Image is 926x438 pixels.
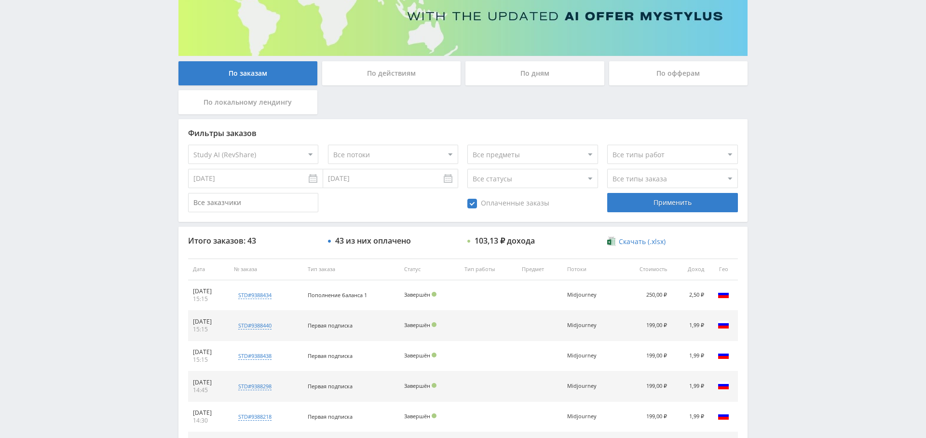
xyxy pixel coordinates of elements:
[193,326,224,333] div: 15:15
[193,348,224,356] div: [DATE]
[399,259,460,280] th: Статус
[404,352,430,359] span: Завершён
[193,356,224,364] div: 15:15
[672,259,709,280] th: Доход
[618,341,671,371] td: 199,00 ₽
[718,410,729,422] img: rus.png
[308,413,353,420] span: Первая подписка
[193,379,224,386] div: [DATE]
[465,61,604,85] div: По дням
[432,292,436,297] span: Подтвержден
[193,409,224,417] div: [DATE]
[672,280,709,311] td: 2,50 ₽
[672,341,709,371] td: 1,99 ₽
[607,236,615,246] img: xlsx
[567,322,611,328] div: Midjourney
[229,259,303,280] th: № заказа
[460,259,517,280] th: Тип работы
[432,383,436,388] span: Подтвержден
[178,90,317,114] div: По локальному лендингу
[193,287,224,295] div: [DATE]
[567,383,611,389] div: Midjourney
[188,236,318,245] div: Итого заказов: 43
[709,259,738,280] th: Гео
[432,322,436,327] span: Подтвержден
[475,236,535,245] div: 103,13 ₽ дохода
[404,412,430,420] span: Завершён
[178,61,317,85] div: По заказам
[238,352,272,360] div: std#9388438
[193,295,224,303] div: 15:15
[607,237,665,246] a: Скачать (.xlsx)
[188,129,738,137] div: Фильтры заказов
[188,259,229,280] th: Дата
[404,321,430,328] span: Завершён
[618,402,671,432] td: 199,00 ₽
[404,382,430,389] span: Завершён
[238,383,272,390] div: std#9388298
[335,236,411,245] div: 43 из них оплачено
[567,353,611,359] div: Midjourney
[718,380,729,391] img: rus.png
[618,311,671,341] td: 199,00 ₽
[718,319,729,330] img: rus.png
[618,371,671,402] td: 199,00 ₽
[672,311,709,341] td: 1,99 ₽
[618,259,671,280] th: Стоимость
[609,61,748,85] div: По офферам
[517,259,563,280] th: Предмет
[303,259,399,280] th: Тип заказа
[193,318,224,326] div: [DATE]
[672,402,709,432] td: 1,99 ₽
[404,291,430,298] span: Завершён
[188,193,318,212] input: Все заказчики
[567,413,611,420] div: Midjourney
[308,322,353,329] span: Первая подписка
[567,292,611,298] div: Midjourney
[562,259,618,280] th: Потоки
[672,371,709,402] td: 1,99 ₽
[238,322,272,329] div: std#9388440
[618,280,671,311] td: 250,00 ₽
[718,349,729,361] img: rus.png
[619,238,666,246] span: Скачать (.xlsx)
[432,413,436,418] span: Подтвержден
[308,291,367,299] span: Пополнение баланса 1
[432,353,436,357] span: Подтвержден
[193,417,224,424] div: 14:30
[193,386,224,394] div: 14:45
[718,288,729,300] img: rus.png
[607,193,737,212] div: Применить
[238,291,272,299] div: std#9388434
[322,61,461,85] div: По действиям
[308,352,353,359] span: Первая подписка
[467,199,549,208] span: Оплаченные заказы
[308,383,353,390] span: Первая подписка
[238,413,272,421] div: std#9388218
